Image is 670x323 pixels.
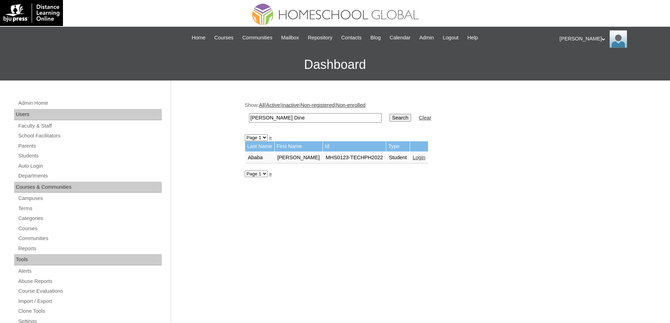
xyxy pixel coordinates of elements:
[389,114,411,122] input: Search
[245,152,274,164] td: Ababa
[467,34,478,42] span: Help
[214,34,234,42] span: Courses
[390,34,410,42] span: Calendar
[18,204,162,213] a: Terms
[18,142,162,150] a: Parents
[18,131,162,140] a: School Facilitators
[14,109,162,120] div: Users
[336,102,365,108] a: Non-enrolled
[281,34,299,42] span: Mailbox
[188,34,209,42] a: Home
[211,34,237,42] a: Courses
[18,307,162,316] a: Clone Tools
[269,135,272,140] a: »
[14,182,162,193] div: Courses & Communities
[416,34,438,42] a: Admin
[4,49,666,80] h3: Dashboard
[413,155,426,160] a: Login
[275,152,323,164] td: [PERSON_NAME]
[192,34,205,42] span: Home
[259,102,264,108] a: All
[341,34,362,42] span: Contacts
[281,102,299,108] a: Inactive
[18,122,162,130] a: Faculty & Staff
[278,34,303,42] a: Mailbox
[242,34,273,42] span: Communities
[323,141,386,151] td: Id
[323,152,386,164] td: MHS0123-TECHPH2022
[304,34,336,42] a: Repository
[14,254,162,265] div: Tools
[249,113,382,123] input: Search
[275,141,323,151] td: First Name
[18,151,162,160] a: Students
[18,297,162,306] a: Import / Export
[439,34,462,42] a: Logout
[245,141,274,151] td: Last Name
[18,172,162,180] a: Departments
[386,141,410,151] td: Type
[239,34,276,42] a: Communities
[370,34,381,42] span: Blog
[18,277,162,286] a: Abuse Reports
[18,244,162,253] a: Reports
[18,99,162,108] a: Admin Home
[464,34,481,42] a: Help
[367,34,384,42] a: Blog
[301,102,335,108] a: Non-registered
[18,287,162,296] a: Course Evaluations
[308,34,332,42] span: Repository
[338,34,365,42] a: Contacts
[443,34,459,42] span: Logout
[419,115,431,121] a: Clear
[18,224,162,233] a: Courses
[18,267,162,276] a: Alerts
[18,162,162,170] a: Auto Login
[18,214,162,223] a: Categories
[245,102,593,127] div: Show: | | | |
[386,152,410,164] td: Student
[18,194,162,203] a: Campuses
[269,171,272,176] a: »
[386,34,414,42] a: Calendar
[4,4,59,22] img: logo-white.png
[419,34,434,42] span: Admin
[610,30,627,48] img: Ariane Ebuen
[560,30,663,48] div: [PERSON_NAME]
[266,102,280,108] a: Active
[18,234,162,243] a: Communities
